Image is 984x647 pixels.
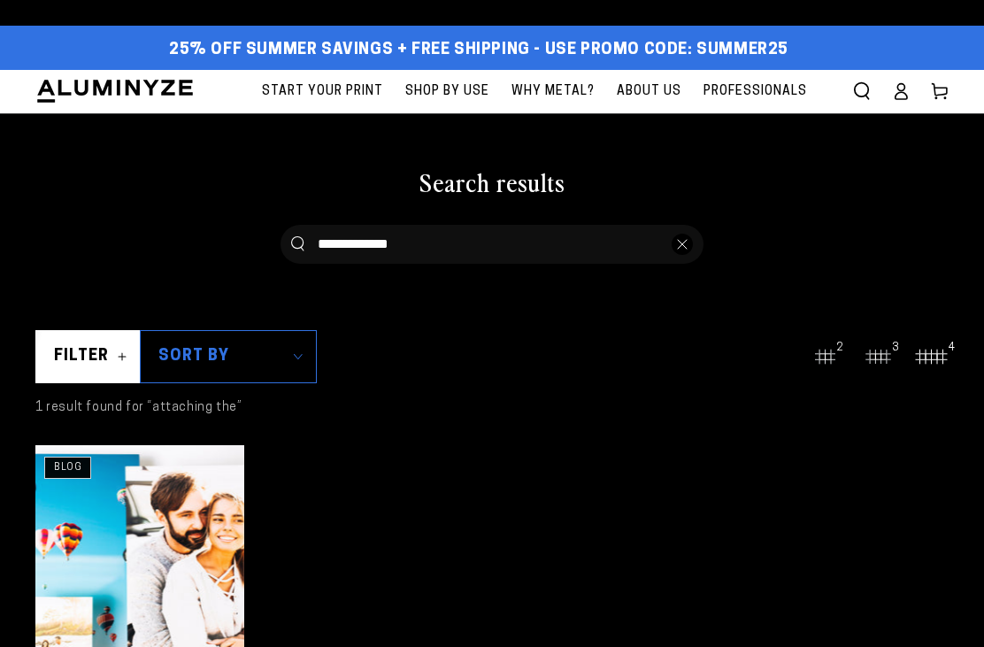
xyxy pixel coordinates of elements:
span: Professionals [703,81,807,103]
a: Start Your Print [253,70,392,113]
span: Shop By Use [405,81,489,103]
span: About Us [617,81,681,103]
a: Shop By Use [396,70,498,113]
button: Close [672,234,693,255]
a: Professionals [695,70,816,113]
button: 3 [860,339,896,374]
button: 2 [807,339,842,374]
summary: Search our site [842,72,881,111]
img: Aluminyze [35,78,195,104]
p: 1 result found for “attaching the” [35,397,242,419]
span: Why Metal? [511,81,595,103]
a: About Us [608,70,690,113]
span: 25% off Summer Savings + Free Shipping - Use Promo Code: SUMMER25 [169,41,788,60]
summary: Sort by [140,330,317,383]
button: Search our site [291,236,304,251]
h1: Search results [35,166,949,197]
span: Filter [54,346,109,366]
span: Start Your Print [262,81,383,103]
a: Why Metal? [503,70,603,113]
summary: Filter [35,330,141,383]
